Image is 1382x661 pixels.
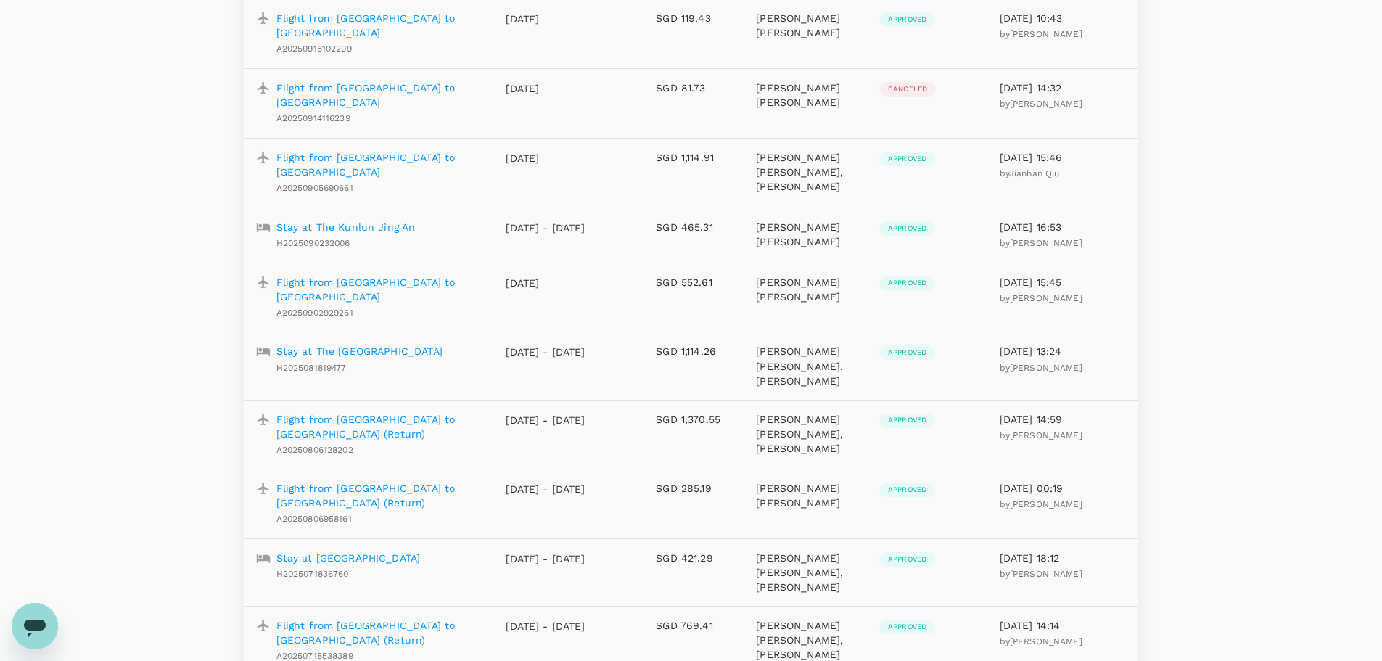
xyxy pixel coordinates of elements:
[879,15,935,25] span: Approved
[12,603,58,649] iframe: Button to launch messaging window
[756,344,856,387] p: [PERSON_NAME] [PERSON_NAME], [PERSON_NAME]
[1000,238,1082,248] span: by
[506,413,585,427] p: [DATE] - [DATE]
[276,183,353,193] span: A20250905690661
[1000,618,1127,633] p: [DATE] 14:14
[506,345,585,359] p: [DATE] - [DATE]
[1000,11,1127,25] p: [DATE] 10:43
[656,11,733,25] p: SGD 119.43
[656,81,733,95] p: SGD 81.73
[276,363,347,373] span: H2025081819477
[756,481,856,510] p: [PERSON_NAME] [PERSON_NAME]
[276,618,483,647] a: Flight from [GEOGRAPHIC_DATA] to [GEOGRAPHIC_DATA] (Return)
[276,44,352,54] span: A20250916102299
[1000,99,1082,109] span: by
[1000,363,1082,373] span: by
[879,348,935,358] span: Approved
[656,481,733,496] p: SGD 285.19
[276,113,350,123] span: A20250914116239
[1010,499,1082,509] span: [PERSON_NAME]
[276,481,483,510] a: Flight from [GEOGRAPHIC_DATA] to [GEOGRAPHIC_DATA] (Return)
[1000,168,1060,178] span: by
[276,220,416,234] a: Stay at The Kunlun Jing An
[879,84,936,94] span: Canceled
[1000,220,1127,234] p: [DATE] 16:53
[1000,275,1127,290] p: [DATE] 15:45
[1000,636,1082,646] span: by
[506,619,585,633] p: [DATE] - [DATE]
[756,81,856,110] p: [PERSON_NAME] [PERSON_NAME]
[1000,81,1127,95] p: [DATE] 14:32
[506,551,585,566] p: [DATE] - [DATE]
[276,308,353,318] span: A20250902929261
[506,151,585,165] p: [DATE]
[506,482,585,496] p: [DATE] - [DATE]
[1000,412,1127,427] p: [DATE] 14:59
[656,551,733,565] p: SGD 421.29
[1009,168,1060,178] span: Jianhan Qiu
[879,415,935,425] span: Approved
[879,622,935,632] span: Approved
[756,150,856,194] p: [PERSON_NAME] [PERSON_NAME], [PERSON_NAME]
[276,81,483,110] a: Flight from [GEOGRAPHIC_DATA] to [GEOGRAPHIC_DATA]
[756,11,856,40] p: [PERSON_NAME] [PERSON_NAME]
[1000,430,1082,440] span: by
[276,238,350,248] span: H2025090232006
[276,275,483,304] a: Flight from [GEOGRAPHIC_DATA] to [GEOGRAPHIC_DATA]
[276,150,483,179] a: Flight from [GEOGRAPHIC_DATA] to [GEOGRAPHIC_DATA]
[276,412,483,441] a: Flight from [GEOGRAPHIC_DATA] to [GEOGRAPHIC_DATA] (Return)
[879,154,935,164] span: Approved
[1010,430,1082,440] span: [PERSON_NAME]
[1010,569,1082,579] span: [PERSON_NAME]
[1000,29,1082,39] span: by
[1000,150,1127,165] p: [DATE] 15:46
[656,344,733,358] p: SGD 1,114.26
[276,514,352,524] span: A20250806958161
[1010,363,1082,373] span: [PERSON_NAME]
[756,412,856,456] p: [PERSON_NAME] [PERSON_NAME], [PERSON_NAME]
[879,278,935,288] span: Approved
[506,81,585,96] p: [DATE]
[1000,344,1127,358] p: [DATE] 13:24
[656,150,733,165] p: SGD 1,114.91
[656,412,733,427] p: SGD 1,370.55
[879,485,935,495] span: Approved
[506,221,585,235] p: [DATE] - [DATE]
[756,275,856,304] p: [PERSON_NAME] [PERSON_NAME]
[276,344,443,358] a: Stay at The [GEOGRAPHIC_DATA]
[879,554,935,564] span: Approved
[656,275,733,290] p: SGD 552.61
[1010,29,1082,39] span: [PERSON_NAME]
[1010,99,1082,109] span: [PERSON_NAME]
[1000,569,1082,579] span: by
[756,551,856,594] p: [PERSON_NAME] [PERSON_NAME], [PERSON_NAME]
[1000,481,1127,496] p: [DATE] 00:19
[756,220,856,249] p: [PERSON_NAME] [PERSON_NAME]
[276,651,353,661] span: A20250718538389
[506,12,585,26] p: [DATE]
[276,569,349,579] span: H2025071836760
[656,618,733,633] p: SGD 769.41
[506,276,585,290] p: [DATE]
[879,223,935,234] span: Approved
[276,551,421,565] a: Stay at [GEOGRAPHIC_DATA]
[1000,551,1127,565] p: [DATE] 18:12
[656,220,733,234] p: SGD 465.31
[1010,238,1082,248] span: [PERSON_NAME]
[1010,293,1082,303] span: [PERSON_NAME]
[1000,499,1082,509] span: by
[276,11,483,40] a: Flight from [GEOGRAPHIC_DATA] to [GEOGRAPHIC_DATA]
[276,445,353,455] span: A20250806128202
[1000,293,1082,303] span: by
[1010,636,1082,646] span: [PERSON_NAME]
